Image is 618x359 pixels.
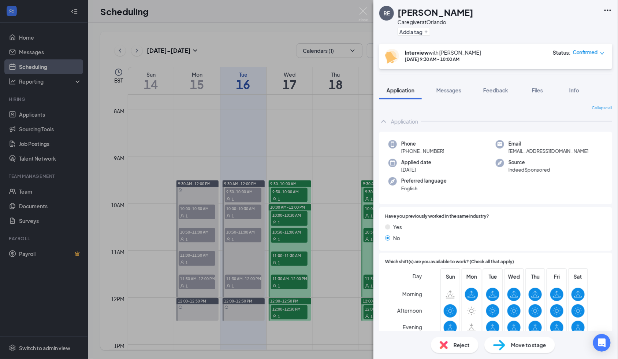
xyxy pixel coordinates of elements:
[391,118,418,125] div: Application
[454,341,470,349] span: Reject
[393,223,402,231] span: Yes
[592,105,612,111] span: Collapse all
[593,334,611,352] div: Open Intercom Messenger
[403,320,422,334] span: Evening
[398,28,430,36] button: PlusAdd a tag
[509,166,550,173] span: IndeedSponsored
[385,259,514,265] span: Which shift(s) are you available to work? (Check all that apply)
[436,87,461,94] span: Messages
[405,49,481,56] div: with [PERSON_NAME]
[401,166,431,173] span: [DATE]
[444,272,457,281] span: Sun
[384,10,390,17] div: RE
[398,18,473,26] div: Caregiver at Orlando
[401,140,444,147] span: Phone
[401,177,447,184] span: Preferred language
[600,51,605,56] span: down
[405,56,481,62] div: [DATE] 9:30 AM - 10:00 AM
[405,49,429,56] b: Interview
[509,140,589,147] span: Email
[465,272,478,281] span: Mon
[401,147,444,155] span: [PHONE_NUMBER]
[529,272,542,281] span: Thu
[393,234,400,242] span: No
[573,49,598,56] span: Confirmed
[603,6,612,15] svg: Ellipses
[397,304,422,317] span: Afternoon
[511,341,546,349] span: Move to stage
[572,272,585,281] span: Sat
[509,147,589,155] span: [EMAIL_ADDRESS][DOMAIN_NAME]
[413,272,422,280] span: Day
[553,49,571,56] div: Status :
[401,185,447,192] span: English
[401,159,431,166] span: Applied date
[402,287,422,301] span: Morning
[532,87,543,94] span: Files
[486,272,499,281] span: Tue
[379,117,388,126] svg: ChevronUp
[550,272,563,281] span: Fri
[483,87,508,94] span: Feedback
[398,6,473,18] h1: [PERSON_NAME]
[509,159,550,166] span: Source
[387,87,414,94] span: Application
[424,30,428,34] svg: Plus
[507,272,521,281] span: Wed
[385,213,489,220] span: Have you previously worked in the same industry?
[569,87,579,94] span: Info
